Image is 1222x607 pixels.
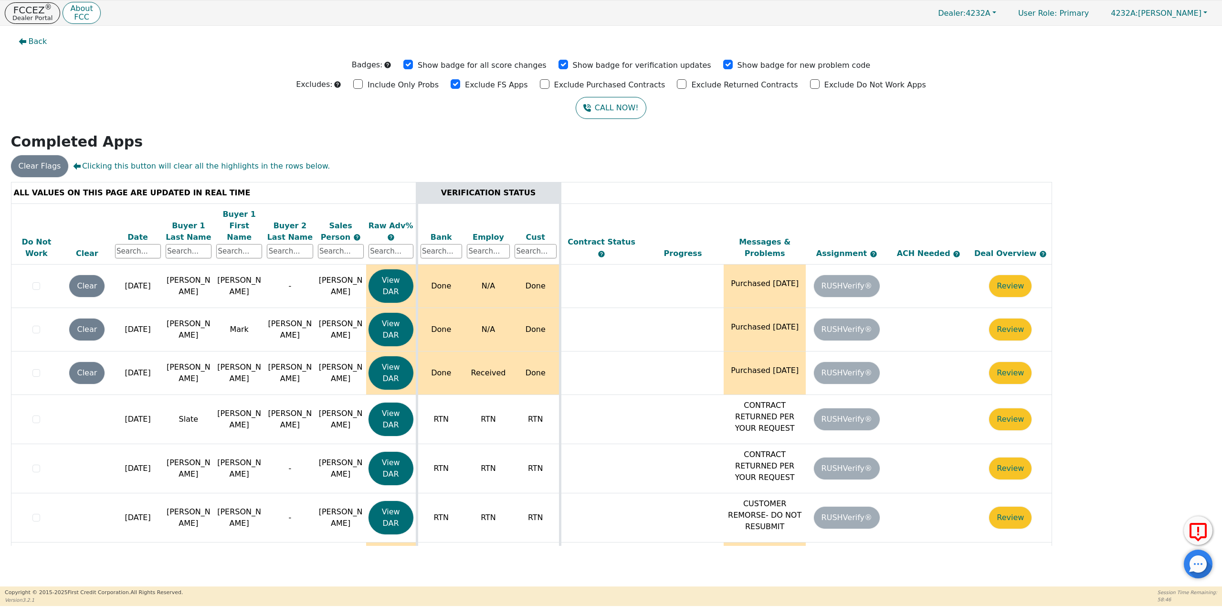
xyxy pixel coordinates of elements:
td: [PERSON_NAME] [214,543,264,592]
p: 58:46 [1158,596,1217,603]
p: Purchased [DATE] [726,321,803,333]
div: Buyer 1 Last Name [166,220,211,243]
td: [DATE] [113,493,163,543]
td: [PERSON_NAME] [163,265,214,308]
td: Done [512,265,560,308]
input: Search... [115,244,161,258]
td: [PERSON_NAME] [163,351,214,395]
button: View DAR [369,452,413,485]
td: - [264,444,315,493]
span: [PERSON_NAME] [319,409,363,429]
td: RTN [512,493,560,543]
button: Clear [69,362,105,384]
span: [PERSON_NAME] [319,458,363,479]
td: RTN [512,543,560,592]
button: Review [989,458,1032,479]
p: Primary [1009,4,1098,22]
td: RTN [417,395,464,444]
td: Done [512,351,560,395]
td: RTN [464,395,512,444]
p: Purchased [DATE] [726,365,803,376]
p: CUSTOMER REMORSE- DO NOT RESUBMIT [726,498,803,532]
span: Assignment [816,249,870,258]
span: [PERSON_NAME] [1111,9,1201,18]
p: Version 3.2.1 [5,596,183,604]
span: [PERSON_NAME] [319,362,363,383]
div: VERIFICATION STATUS [421,187,557,199]
a: User Role: Primary [1009,4,1098,22]
div: Bank [421,232,463,243]
td: [DATE] [113,265,163,308]
td: RTN [464,543,512,592]
div: Employ [467,232,510,243]
div: Buyer 2 Last Name [267,220,313,243]
button: View DAR [369,403,413,436]
td: [PERSON_NAME] [264,308,315,351]
td: RTN [417,543,464,592]
button: View DAR [369,313,413,346]
p: FCCEZ [12,5,53,15]
button: 4232A:[PERSON_NAME] [1101,6,1217,21]
div: Clear [64,248,110,259]
td: - [264,493,315,543]
span: User Role : [1018,9,1057,18]
span: Dealer: [938,9,966,18]
span: [PERSON_NAME] [319,276,363,296]
td: [PERSON_NAME] [163,493,214,543]
input: Search... [166,244,211,258]
button: View DAR [369,501,413,534]
span: [PERSON_NAME] [319,319,363,340]
button: FCCEZ®Dealer Portal [5,2,60,24]
input: Search... [267,244,313,258]
p: FCC [70,13,93,21]
td: [PERSON_NAME] [214,395,264,444]
p: Session Time Remaining: [1158,589,1217,596]
p: Exclude FS Apps [465,79,528,91]
td: [PERSON_NAME] [264,395,315,444]
div: Do Not Work [14,236,60,259]
td: RTN [417,493,464,543]
td: [DATE] [113,444,163,493]
button: Clear Flags [11,155,69,177]
button: CALL NOW! [576,97,646,119]
input: Search... [216,244,262,258]
p: CONTRACT RETURNED PER YOUR REQUEST [726,400,803,434]
span: [PERSON_NAME] [319,507,363,528]
td: Slate [163,395,214,444]
p: About [70,5,93,12]
p: Exclude Do Not Work Apps [824,79,926,91]
td: [PERSON_NAME] [163,543,214,592]
td: [PERSON_NAME] [163,444,214,493]
button: Dealer:4232A [928,6,1006,21]
p: Purchased [DATE] [726,278,803,289]
button: Back [11,31,55,53]
button: Review [989,408,1032,430]
p: Exclude Returned Contracts [691,79,798,91]
div: Messages & Problems [726,236,803,259]
span: Back [29,36,47,47]
td: RTN [512,444,560,493]
span: All Rights Reserved. [130,589,183,596]
button: View DAR [369,269,413,303]
input: Search... [421,244,463,258]
input: Search... [318,244,364,258]
td: RTN [464,444,512,493]
p: Badges: [352,59,383,71]
p: Excludes: [296,79,332,90]
div: Cust [515,232,557,243]
span: 4232A: [1111,9,1138,18]
td: Done [417,308,464,351]
td: [DATE] [113,543,163,592]
span: 4232A [938,9,990,18]
td: [DATE] [113,395,163,444]
td: RTN [417,444,464,493]
p: CONTRACT RETURNED PER YOUR REQUEST [726,449,803,483]
div: ALL VALUES ON THIS PAGE ARE UPDATED IN REAL TIME [14,187,413,199]
input: Search... [369,244,413,258]
button: AboutFCC [63,2,100,24]
button: Clear [69,319,105,341]
button: Report Error to FCC [1184,516,1212,545]
td: [PERSON_NAME] [264,351,315,395]
button: Review [989,275,1032,297]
